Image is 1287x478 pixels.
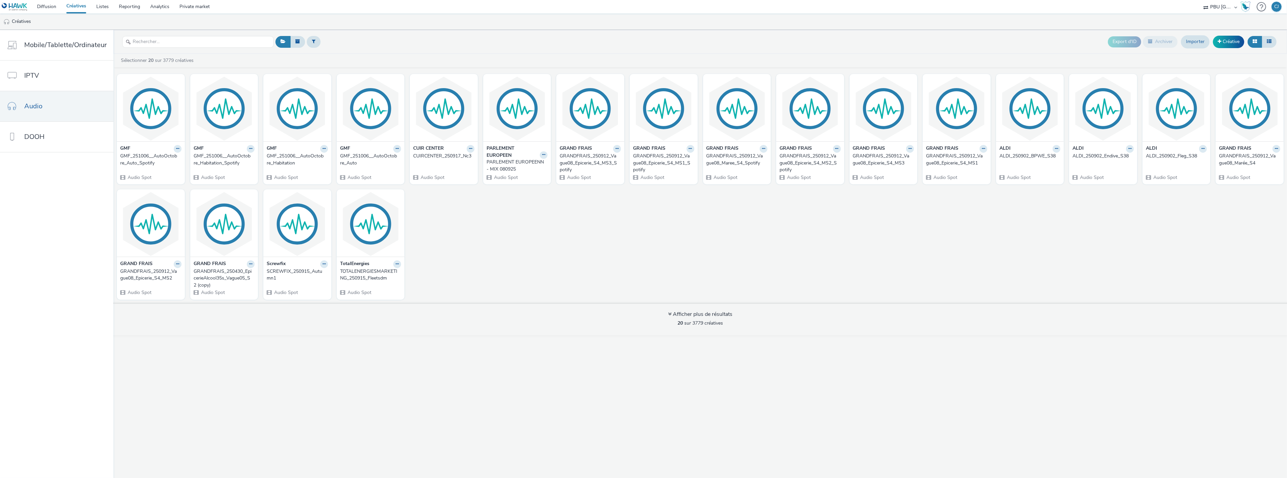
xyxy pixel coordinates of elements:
[706,153,768,167] a: GRANDFRAIS_250912_Vague08_Maree_S4_Spotify
[853,153,914,167] a: GRANDFRAIS_250912_Vague08_Epicerie_S4_MS3
[194,268,252,289] div: GRANDFRAIS_250430_EpicerieAlcool35s_Vague05_S2 (copy)
[120,260,153,268] strong: GRAND FRAIS
[706,153,765,167] div: GRANDFRAIS_250912_Vague08_Maree_S4_Spotify
[1144,76,1209,141] img: ALDI_250902_Fleg_S38 visual
[194,260,226,268] strong: GRAND FRAIS
[780,153,841,173] a: GRANDFRAIS_250912_Vague08_Epicerie_S4_MS2_Spotify
[1248,36,1262,47] button: Grille
[1143,36,1178,47] button: Archiver
[853,153,912,167] div: GRANDFRAIS_250912_Vague08_Epicerie_S4_MS3
[200,289,225,296] span: Audio Spot
[340,268,401,282] a: TOTALENERGIESMARKETING_250915_Fleetsdm
[1181,35,1210,48] a: Importer
[1079,174,1104,181] span: Audio Spot
[413,153,472,159] div: CUIRCENTER_250917_Nc3
[340,145,350,153] strong: GMF
[1219,153,1278,167] div: GRANDFRAIS_250912_Vague08_Marée_S4
[924,76,989,141] img: GRANDFRAIS_250912_Vague08_Epicerie_S4_MS1 visual
[120,268,179,282] div: GRANDFRAIS_250912_Vague08_Epicerie_S4_MS2
[1146,145,1157,153] strong: ALDI
[200,174,225,181] span: Audio Spot
[120,153,181,167] a: GMF_251006__AutoOctobre_Auto_Spotify
[926,153,985,167] div: GRANDFRAIS_250912_Vague08_Epicerie_S4_MS1
[778,76,843,141] img: GRANDFRAIS_250912_Vague08_Epicerie_S4_MS2_Spotify visual
[678,320,683,326] strong: 20
[786,174,811,181] span: Audio Spot
[24,71,39,80] span: IPTV
[1217,76,1282,141] img: GRANDFRAIS_250912_Vague08_Marée_S4 visual
[120,268,181,282] a: GRANDFRAIS_250912_Vague08_Epicerie_S4_MS2
[194,145,204,153] strong: GMF
[566,174,591,181] span: Audio Spot
[265,191,330,257] img: SCREWFIX_250915_Autumn1 visual
[1108,36,1141,47] button: Export d'ID
[933,174,957,181] span: Audio Spot
[999,153,1058,159] div: ALDI_250902_BPWE_S38
[267,260,286,268] strong: Screwfix
[1219,145,1251,153] strong: GRAND FRAIS
[338,76,403,141] img: GMF_251006__AutoOctobre_Auto visual
[706,145,739,153] strong: GRAND FRAIS
[122,36,274,48] input: Rechercher...
[24,40,107,50] span: Mobile/Tablette/Ordinateur
[267,145,277,153] strong: GMF
[120,57,196,64] a: Sélectionner sur 3779 créatives
[487,159,548,173] a: PARLEMENT EUROPEENN - MIX 080925
[340,153,401,167] a: GMF_251006__AutoOctobre_Auto
[1072,153,1134,159] a: ALDI_250902_Endive_S38
[127,174,152,181] span: Audio Spot
[926,153,987,167] a: GRANDFRAIS_250912_Vague08_Epicerie_S4_MS1
[119,191,183,257] img: GRANDFRAIS_250912_Vague08_Epicerie_S4_MS2 visual
[1146,153,1204,159] div: ALDI_250902_Fleg_S38
[127,289,152,296] span: Audio Spot
[120,153,179,167] div: GMF_251006__AutoOctobre_Auto_Spotify
[194,153,255,167] a: GMF_251006__AutoOctobre_Habitation_Spotify
[860,174,884,181] span: Audio Spot
[1006,174,1031,181] span: Audio Spot
[192,76,257,141] img: GMF_251006__AutoOctobre_Habitation_Spotify visual
[999,145,1011,153] strong: ALDI
[999,153,1061,159] a: ALDI_250902_BPWE_S38
[558,76,623,141] img: GRANDFRAIS_250912_Vague08_Epicerie_S4_MS3_Spotify visual
[420,174,444,181] span: Audio Spot
[633,153,694,173] a: GRANDFRAIS_250912_Vague08_Epicerie_S4_MS1_Spotify
[340,268,399,282] div: TOTALENERGIESMARKETING_250915_Fleetsdm
[780,145,812,153] strong: GRAND FRAIS
[560,153,618,173] div: GRANDFRAIS_250912_Vague08_Epicerie_S4_MS3_Spotify
[194,153,252,167] div: GMF_251006__AutoOctobre_Habitation_Spotify
[265,76,330,141] img: GMF_251006__AutoOctobre_Habitation visual
[413,153,474,159] a: CUIRCENTER_250917_Nc3
[413,145,444,153] strong: CUIR CENTER
[267,153,328,167] a: GMF_251006__AutoOctobre_Habitation
[780,153,838,173] div: GRANDFRAIS_250912_Vague08_Epicerie_S4_MS2_Spotify
[485,76,550,141] img: PARLEMENT EUROPEENN - MIX 080925 visual
[1219,153,1280,167] a: GRANDFRAIS_250912_Vague08_Marée_S4
[273,174,298,181] span: Audio Spot
[560,145,592,153] strong: GRAND FRAIS
[633,145,665,153] strong: GRAND FRAIS
[1146,153,1207,159] a: ALDI_250902_Fleg_S38
[1241,1,1251,12] img: Hawk Academy
[487,159,545,173] div: PARLEMENT EUROPEENN - MIX 080925
[487,145,538,159] strong: PARLEMENT EUROPEEN
[1071,76,1135,141] img: ALDI_250902_Endive_S38 visual
[3,19,10,25] img: audio
[853,145,885,153] strong: GRAND FRAIS
[194,268,255,289] a: GRANDFRAIS_250430_EpicerieAlcool35s_Vague05_S2 (copy)
[347,174,371,181] span: Audio Spot
[1072,145,1084,153] strong: ALDI
[713,174,738,181] span: Audio Spot
[192,191,257,257] img: GRANDFRAIS_250430_EpicerieAlcool35s_Vague05_S2 (copy) visual
[678,320,723,326] span: sur 3779 créatives
[1153,174,1177,181] span: Audio Spot
[1262,36,1277,47] button: Liste
[1241,1,1253,12] a: Hawk Academy
[1213,36,1244,48] a: Créative
[273,289,298,296] span: Audio Spot
[560,153,621,173] a: GRANDFRAIS_250912_Vague08_Epicerie_S4_MS3_Spotify
[1274,2,1279,12] div: CJ
[411,76,476,141] img: CUIRCENTER_250917_Nc3 visual
[705,76,769,141] img: GRANDFRAIS_250912_Vague08_Maree_S4_Spotify visual
[631,76,696,141] img: GRANDFRAIS_250912_Vague08_Epicerie_S4_MS1_Spotify visual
